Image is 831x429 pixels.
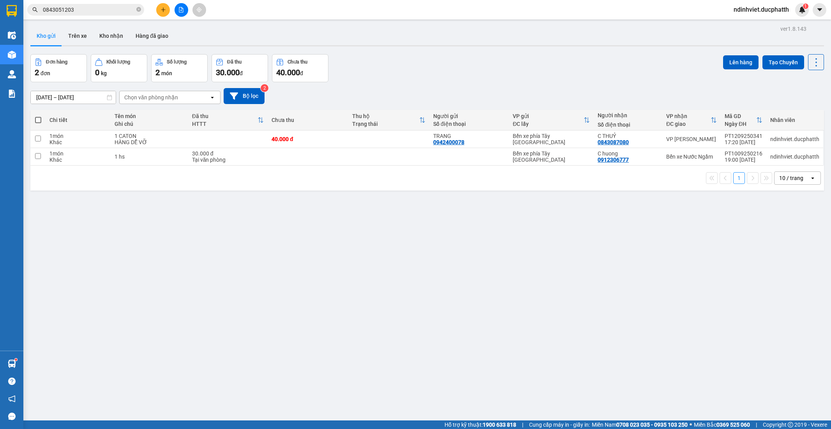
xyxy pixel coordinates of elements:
div: Chọn văn phòng nhận [124,94,178,101]
th: Toggle SortBy [348,110,429,131]
button: Hàng đã giao [129,26,175,45]
img: solution-icon [8,90,16,98]
div: Trạng thái [352,121,419,127]
span: ⚪️ [690,423,692,426]
div: ĐC lấy [513,121,584,127]
div: C THUỶ [598,133,658,139]
span: đơn [41,70,50,76]
div: HTTT [192,121,258,127]
span: đ [300,70,303,76]
button: caret-down [813,3,826,17]
img: logo-vxr [7,5,17,17]
span: plus [161,7,166,12]
svg: open [810,175,816,181]
div: 0912306777 [598,157,629,163]
span: Miền Bắc [694,420,750,429]
button: 1 [733,172,745,184]
div: Bến xe phía Tây [GEOGRAPHIC_DATA] [513,133,590,145]
div: 1 món [49,133,107,139]
div: Mã GD [725,113,756,119]
button: Bộ lọc [224,88,265,104]
span: caret-down [816,6,823,13]
button: plus [156,3,170,17]
th: Toggle SortBy [721,110,766,131]
div: Khác [49,157,107,163]
button: Trên xe [62,26,93,45]
div: ndinhviet.ducphatth [770,136,819,142]
div: VP nhận [666,113,711,119]
img: warehouse-icon [8,31,16,39]
sup: 1 [803,4,808,9]
div: Đã thu [227,59,242,65]
img: warehouse-icon [8,70,16,78]
span: aim [196,7,202,12]
div: Tên món [115,113,184,119]
span: file-add [178,7,184,12]
span: 30.000 [216,68,240,77]
button: Kho nhận [93,26,129,45]
span: notification [8,395,16,403]
span: question-circle [8,378,16,385]
span: 2 [35,68,39,77]
div: TRANG [433,133,505,139]
button: Khối lượng0kg [91,54,147,82]
div: HÀNG DỄ VỠ [115,139,184,145]
span: đ [240,70,243,76]
input: Tìm tên, số ĐT hoặc mã đơn [43,5,135,14]
span: | [522,420,523,429]
button: Chưa thu40.000đ [272,54,328,82]
div: Nhân viên [770,117,819,123]
span: món [161,70,172,76]
div: 0843087080 [598,139,629,145]
div: VP [PERSON_NAME] [666,136,717,142]
div: Bến xe phía Tây [GEOGRAPHIC_DATA] [513,150,590,163]
div: 1 món [49,150,107,157]
div: 0942400078 [433,139,464,145]
span: | [756,420,757,429]
div: Đơn hàng [46,59,67,65]
div: Ngày ĐH [725,121,756,127]
div: 40.000 đ [272,136,344,142]
div: Số điện thoại [433,121,505,127]
button: Đơn hàng2đơn [30,54,87,82]
div: PT1209250341 [725,133,762,139]
button: Lên hàng [723,55,759,69]
div: 17:20 [DATE] [725,139,762,145]
button: file-add [175,3,188,17]
div: Số điện thoại [598,122,658,128]
span: Hỗ trợ kỹ thuật: [445,420,516,429]
th: Toggle SortBy [662,110,721,131]
div: Khối lượng [106,59,130,65]
div: Tại văn phòng [192,157,264,163]
span: close-circle [136,6,141,14]
strong: 0708 023 035 - 0935 103 250 [616,422,688,428]
span: kg [101,70,107,76]
div: Chưa thu [288,59,307,65]
img: icon-new-feature [799,6,806,13]
div: Thu hộ [352,113,419,119]
div: ver 1.8.143 [780,25,806,33]
img: warehouse-icon [8,51,16,59]
div: Ghi chú [115,121,184,127]
span: 1 [804,4,807,9]
div: Người nhận [598,112,658,118]
span: close-circle [136,7,141,12]
span: 40.000 [276,68,300,77]
button: Kho gửi [30,26,62,45]
div: 10 / trang [779,174,803,182]
div: Người gửi [433,113,505,119]
button: aim [192,3,206,17]
div: Chưa thu [272,117,344,123]
span: search [32,7,38,12]
span: ndinhviet.ducphatth [727,5,795,14]
input: Select a date range. [31,91,116,104]
span: Cung cấp máy in - giấy in: [529,420,590,429]
div: C huong [598,150,658,157]
span: 2 [155,68,160,77]
div: ndinhviet.ducphatth [770,154,819,160]
div: 1 hs [115,154,184,160]
div: PT1009250216 [725,150,762,157]
div: 30.000 đ [192,150,264,157]
svg: open [209,94,215,101]
div: Số lượng [167,59,187,65]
